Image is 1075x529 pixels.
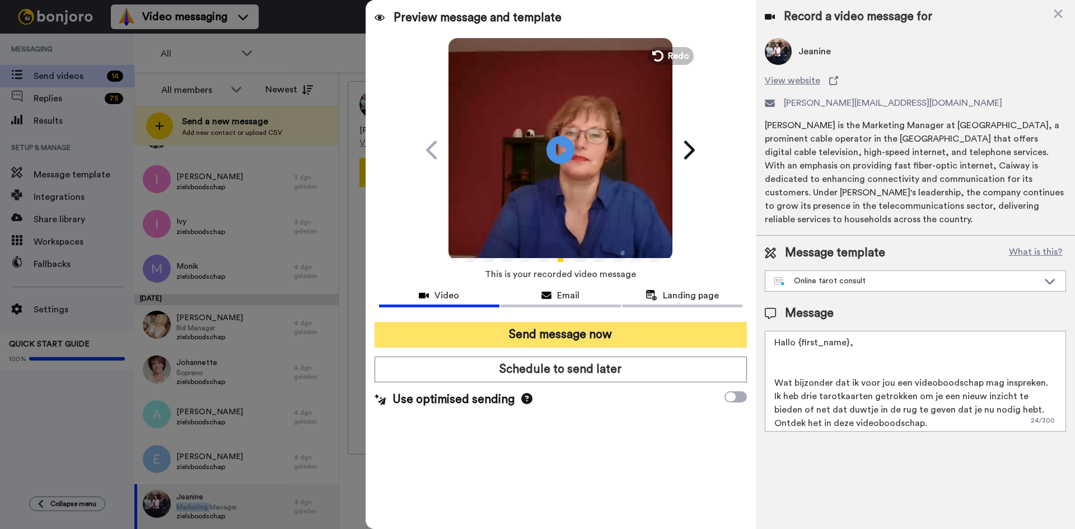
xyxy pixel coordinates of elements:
[765,119,1066,226] div: [PERSON_NAME] is the Marketing Manager at [GEOGRAPHIC_DATA], a prominent cable operator in the [G...
[785,305,834,322] span: Message
[765,74,1066,87] a: View website
[1006,245,1066,261] button: What is this?
[375,357,747,382] button: Schedule to send later
[485,262,636,287] span: This is your recorded video message
[392,391,515,408] span: Use optimised sending
[375,322,747,348] button: Send message now
[774,277,785,286] img: nextgen-template.svg
[765,331,1066,432] textarea: Hallo {first_name}, Wat bijzonder dat ik voor jou een videoboodschap mag inspreken. Ik heb drie t...
[785,245,885,261] span: Message template
[557,289,579,302] span: Email
[434,289,459,302] span: Video
[774,275,1039,287] div: Online tarot consult
[765,74,820,87] span: View website
[663,289,719,302] span: Landing page
[784,96,1002,110] span: [PERSON_NAME][EMAIL_ADDRESS][DOMAIN_NAME]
